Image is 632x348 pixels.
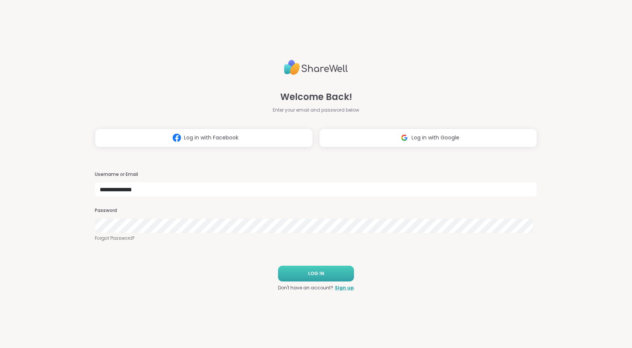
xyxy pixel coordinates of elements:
a: Sign up [335,284,354,291]
h3: Username or Email [95,171,537,178]
span: LOG IN [308,270,324,277]
img: ShareWell Logo [284,57,348,78]
h3: Password [95,207,537,214]
span: Enter your email and password below [273,107,359,113]
img: ShareWell Logomark [397,131,412,145]
span: Don't have an account? [278,284,333,291]
button: LOG IN [278,266,354,281]
span: Welcome Back! [280,90,352,104]
span: Log in with Google [412,134,459,142]
span: Log in with Facebook [184,134,239,142]
a: Forgot Password? [95,235,537,242]
button: Log in with Facebook [95,129,313,147]
img: ShareWell Logomark [170,131,184,145]
button: Log in with Google [319,129,537,147]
